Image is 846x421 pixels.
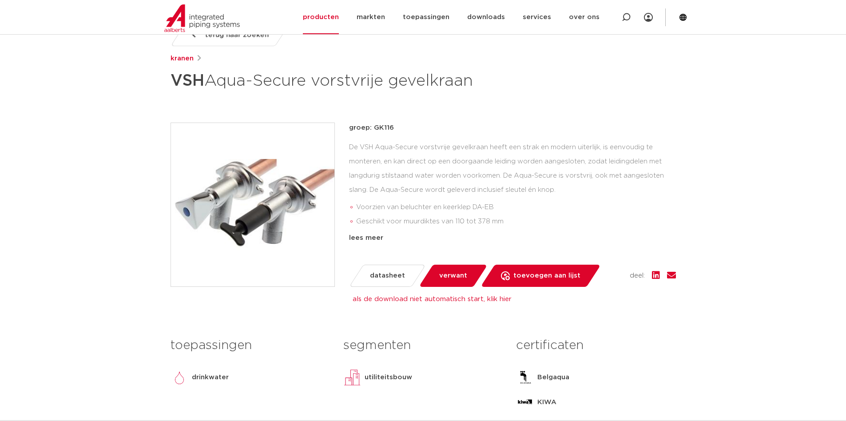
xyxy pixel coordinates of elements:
span: toevoegen aan lijst [513,269,580,283]
li: Voorzien van beluchter en keerklep DA-EB [356,200,676,214]
a: verwant [418,265,487,287]
img: utiliteitsbouw [343,369,361,386]
p: groep: GK116 [349,123,676,133]
span: deel: [630,270,645,281]
span: verwant [439,269,467,283]
img: KIWA [516,393,534,411]
a: kranen [171,53,194,64]
h3: toepassingen [171,337,330,354]
div: lees meer [349,233,676,243]
span: terug naar zoeken [205,28,269,42]
h1: Aqua-Secure vorstvrije gevelkraan [171,68,504,94]
h3: segmenten [343,337,503,354]
h3: certificaten [516,337,675,354]
p: drinkwater [192,372,229,383]
li: Geschikt voor muurdiktes van 110 tot 378 mm [356,214,676,229]
p: Belgaqua [537,372,569,383]
img: Product Image for VSH Aqua-Secure vorstvrije gevelkraan [171,123,334,286]
a: als de download niet automatisch start, klik hier [353,296,512,302]
img: Belgaqua [516,369,534,386]
p: utiliteitsbouw [365,372,412,383]
div: De VSH Aqua-Secure vorstvrije gevelkraan heeft een strak en modern uiterlijk, is eenvoudig te mon... [349,140,676,229]
p: KIWA [537,397,556,408]
img: drinkwater [171,369,188,386]
a: datasheet [349,265,425,287]
strong: VSH [171,73,204,89]
span: datasheet [370,269,405,283]
a: terug naar zoeken [170,24,289,46]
